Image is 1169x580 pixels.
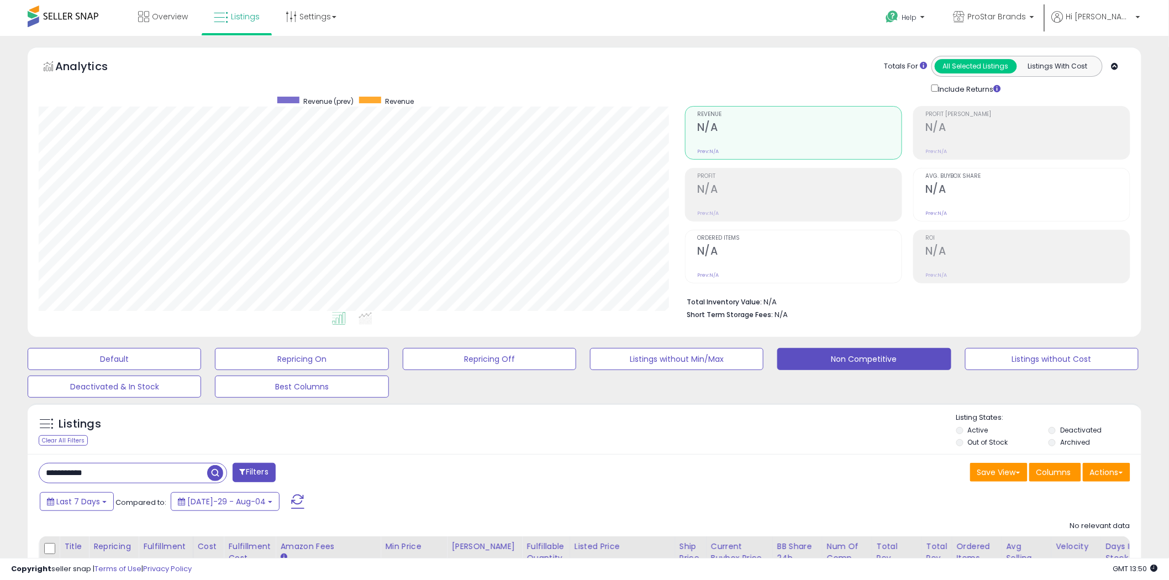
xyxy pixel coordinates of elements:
[697,272,719,278] small: Prev: N/A
[968,11,1026,22] span: ProStar Brands
[39,435,88,446] div: Clear All Filters
[280,541,376,552] div: Amazon Fees
[451,541,517,552] div: [PERSON_NAME]
[11,564,192,574] div: seller snap | |
[385,541,442,552] div: Min Price
[1106,541,1146,564] div: Days In Stock
[152,11,188,22] span: Overview
[1056,541,1097,552] div: Velocity
[687,294,1122,308] li: N/A
[697,210,719,217] small: Prev: N/A
[925,173,1130,180] span: Avg. Buybox Share
[965,348,1139,370] button: Listings without Cost
[56,496,100,507] span: Last 7 Days
[94,563,141,574] a: Terms of Use
[884,61,928,72] div: Totals For
[926,541,947,576] div: Total Rev. Diff.
[55,59,129,77] h5: Analytics
[697,112,902,118] span: Revenue
[886,10,899,24] i: Get Help
[777,541,818,564] div: BB Share 24h.
[877,2,936,36] a: Help
[697,121,902,136] h2: N/A
[11,563,51,574] strong: Copyright
[956,413,1141,423] p: Listing States:
[1029,463,1081,482] button: Columns
[403,348,576,370] button: Repricing Off
[923,82,1014,95] div: Include Returns
[1113,563,1158,574] span: 2025-08-12 13:50 GMT
[143,563,192,574] a: Privacy Policy
[925,183,1130,198] h2: N/A
[957,541,997,564] div: Ordered Items
[687,297,762,307] b: Total Inventory Value:
[590,348,763,370] button: Listings without Min/Max
[902,13,917,22] span: Help
[687,310,773,319] b: Short Term Storage Fees:
[925,245,1130,260] h2: N/A
[28,348,201,370] button: Default
[697,235,902,241] span: Ordered Items
[968,437,1008,447] label: Out of Stock
[93,541,134,552] div: Repricing
[1070,521,1130,531] div: No relevant data
[970,463,1028,482] button: Save View
[231,11,260,22] span: Listings
[64,541,84,552] div: Title
[59,416,101,432] h5: Listings
[775,309,788,320] span: N/A
[935,59,1017,73] button: All Selected Listings
[28,376,201,398] button: Deactivated & In Stock
[680,541,702,564] div: Ship Price
[1007,541,1047,576] div: Avg Selling Price
[1083,463,1130,482] button: Actions
[925,235,1130,241] span: ROI
[697,245,902,260] h2: N/A
[187,496,266,507] span: [DATE]-29 - Aug-04
[215,348,388,370] button: Repricing On
[777,348,951,370] button: Non Competitive
[697,183,902,198] h2: N/A
[925,121,1130,136] h2: N/A
[711,541,768,564] div: Current Buybox Price
[280,552,287,562] small: Amazon Fees.
[1036,467,1071,478] span: Columns
[171,492,280,511] button: [DATE]-29 - Aug-04
[925,112,1130,118] span: Profit [PERSON_NAME]
[1066,11,1133,22] span: Hi [PERSON_NAME]
[925,148,947,155] small: Prev: N/A
[925,210,947,217] small: Prev: N/A
[228,541,271,564] div: Fulfillment Cost
[303,97,354,106] span: Revenue (prev)
[198,541,219,552] div: Cost
[40,492,114,511] button: Last 7 Days
[697,173,902,180] span: Profit
[968,425,988,435] label: Active
[115,497,166,508] span: Compared to:
[925,272,947,278] small: Prev: N/A
[1060,437,1090,447] label: Archived
[215,376,388,398] button: Best Columns
[143,541,188,552] div: Fulfillment
[1017,59,1099,73] button: Listings With Cost
[697,148,719,155] small: Prev: N/A
[877,541,917,564] div: Total Rev.
[233,463,276,482] button: Filters
[575,541,670,552] div: Listed Price
[1060,425,1102,435] label: Deactivated
[526,541,565,564] div: Fulfillable Quantity
[1052,11,1140,36] a: Hi [PERSON_NAME]
[827,541,867,564] div: Num of Comp.
[385,97,414,106] span: Revenue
